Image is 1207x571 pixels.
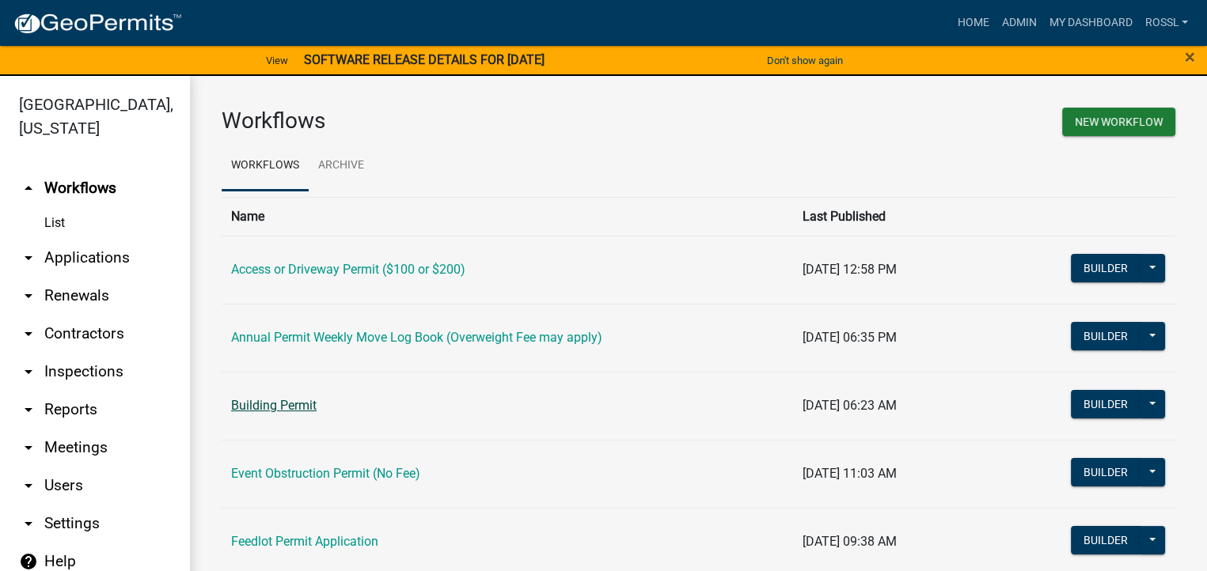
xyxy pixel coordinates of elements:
h3: Workflows [222,108,687,134]
a: Access or Driveway Permit ($100 or $200) [231,262,465,277]
span: [DATE] 11:03 AM [803,466,897,481]
a: Admin [995,8,1042,38]
button: Don't show again [761,47,849,74]
a: Archive [309,141,374,191]
button: Builder [1071,322,1141,350]
th: Last Published [793,197,1038,236]
span: [DATE] 06:35 PM [803,330,897,345]
a: View [260,47,294,74]
i: arrow_drop_down [19,514,38,533]
i: arrow_drop_down [19,438,38,457]
button: Builder [1071,458,1141,486]
span: [DATE] 09:38 AM [803,534,897,549]
th: Name [222,197,793,236]
a: RossL [1138,8,1194,38]
i: arrow_drop_down [19,400,38,419]
button: Builder [1071,254,1141,282]
i: arrow_drop_down [19,476,38,495]
a: Event Obstruction Permit (No Fee) [231,466,420,481]
i: help [19,552,38,571]
span: × [1185,46,1195,68]
a: Workflows [222,141,309,191]
a: My Dashboard [1042,8,1138,38]
span: [DATE] 12:58 PM [803,262,897,277]
i: arrow_drop_down [19,286,38,305]
span: [DATE] 06:23 AM [803,398,897,413]
i: arrow_drop_down [19,324,38,343]
a: Home [951,8,995,38]
a: Building Permit [231,398,317,413]
button: Builder [1071,390,1141,418]
a: Feedlot Permit Application [231,534,378,549]
a: Annual Permit Weekly Move Log Book (Overweight Fee may apply) [231,330,602,345]
i: arrow_drop_down [19,248,38,267]
strong: SOFTWARE RELEASE DETAILS FOR [DATE] [304,52,545,67]
button: Builder [1071,526,1141,554]
button: New Workflow [1062,108,1175,136]
i: arrow_drop_up [19,179,38,198]
i: arrow_drop_down [19,362,38,381]
button: Close [1185,47,1195,66]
